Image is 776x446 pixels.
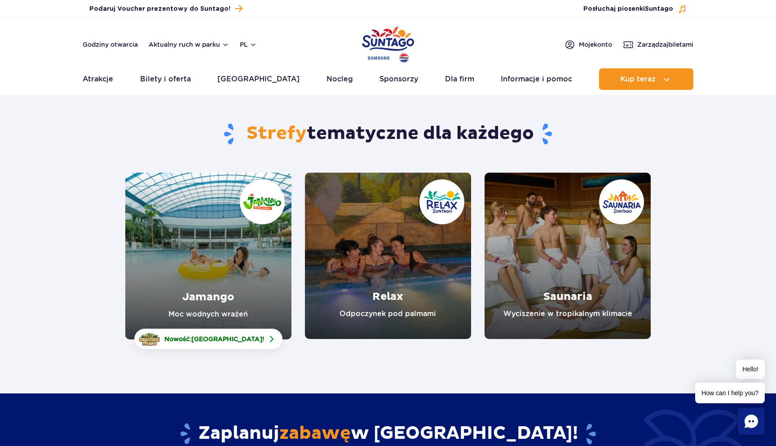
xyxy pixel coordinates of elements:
a: Sponsorzy [379,68,418,90]
span: Kup teraz [620,75,656,83]
span: Moje konto [579,40,612,49]
span: [GEOGRAPHIC_DATA] [191,335,262,343]
a: Saunaria [485,173,651,339]
span: Strefy [247,122,307,145]
a: Informacje i pomoc [501,68,572,90]
button: Posłuchaj piosenkiSuntago [583,4,687,13]
a: Mojekonto [564,39,612,50]
h1: tematyczne dla każdego [125,122,651,146]
a: Dla firm [445,68,474,90]
span: Zarządzaj biletami [637,40,693,49]
span: Hello! [736,360,765,379]
a: Nocleg [326,68,353,90]
h2: Zaplanuj w [GEOGRAPHIC_DATA]! [125,422,651,446]
a: [GEOGRAPHIC_DATA] [217,68,300,90]
span: Posłuchaj piosenki [583,4,673,13]
span: zabawę [279,422,351,445]
button: pl [240,40,257,49]
a: Nowość:[GEOGRAPHIC_DATA]! [134,329,282,349]
a: Jamango [125,173,291,339]
a: Park of Poland [362,22,414,64]
a: Atrakcje [83,68,113,90]
a: Podaruj Voucher prezentowy do Suntago! [89,3,242,15]
span: Podaruj Voucher prezentowy do Suntago! [89,4,230,13]
span: Suntago [645,6,673,12]
button: Aktualny ruch w parku [149,41,229,48]
span: Nowość: ! [164,334,264,343]
a: Zarządzajbiletami [623,39,693,50]
a: Bilety i oferta [140,68,191,90]
a: Godziny otwarcia [83,40,138,49]
a: Relax [305,173,471,339]
div: Chat [738,408,765,435]
span: How can I help you? [695,383,765,403]
button: Kup teraz [599,68,693,90]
